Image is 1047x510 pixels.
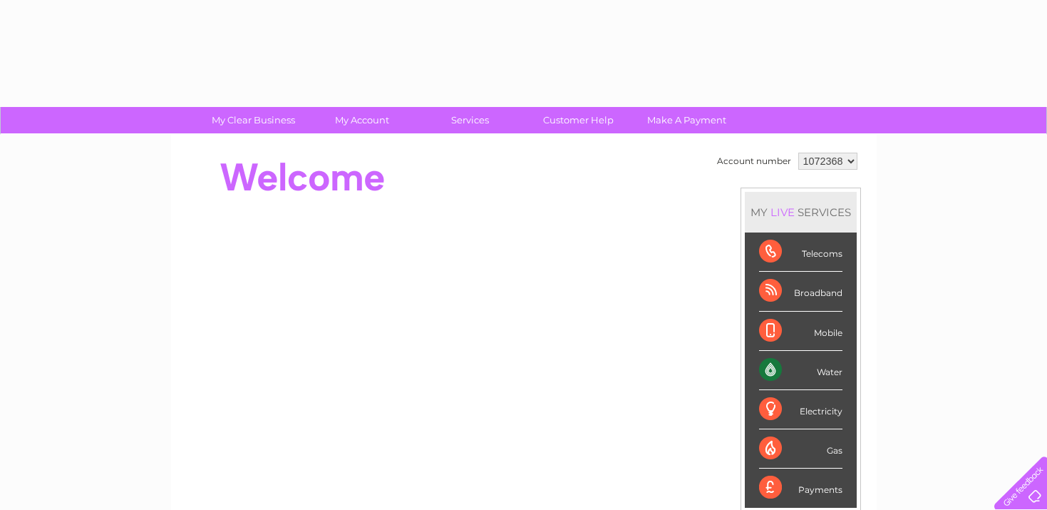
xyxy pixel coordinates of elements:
div: Gas [759,429,842,469]
div: Broadband [759,272,842,311]
div: Payments [759,469,842,507]
a: Services [411,107,529,133]
div: MY SERVICES [745,192,857,233]
div: Telecoms [759,233,842,272]
td: Account number [713,149,795,173]
a: My Account [303,107,421,133]
div: Electricity [759,390,842,429]
div: Mobile [759,312,842,351]
a: My Clear Business [195,107,312,133]
a: Customer Help [520,107,637,133]
a: Make A Payment [628,107,746,133]
div: Water [759,351,842,390]
div: LIVE [768,205,798,219]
